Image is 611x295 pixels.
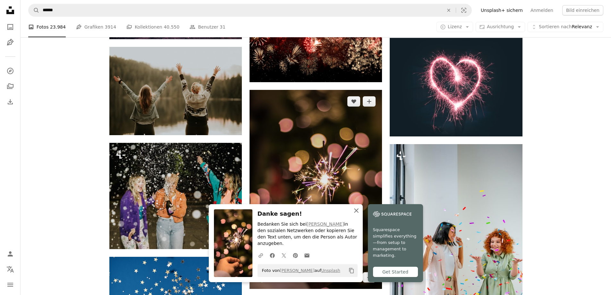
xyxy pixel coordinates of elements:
a: Squarespace simplifies everything—from setup to management to marketing.Get Started [368,204,423,282]
a: herzförmige rosa Wunderkerzen Fotografie [390,84,522,90]
a: Auf Twitter teilen [278,249,290,262]
form: Finden Sie Bildmaterial auf der ganzen Webseite [28,4,472,17]
button: In die Zwischenablage kopieren [346,265,357,276]
a: Startseite — Unsplash [4,4,17,18]
a: gelbes und rotes Feuerwerk [250,35,382,41]
a: [PERSON_NAME] [280,268,315,273]
a: Benutzer 31 [190,17,225,37]
img: Bokeh-Fotografie einer Person, die Feuerwerkskörper hält [250,90,382,289]
img: zwei Frauen stehen mit erhobenen Händen neben einem Gewässer [109,47,242,135]
a: Via E-Mail teilen teilen [301,249,313,262]
span: Lizenz [448,24,462,29]
button: Menü [4,278,17,291]
span: Sortieren nach [539,24,572,29]
span: Foto von auf [259,265,340,276]
a: Anmelden / Registrieren [4,247,17,260]
a: Bisherige Downloads [4,95,17,108]
button: Unsplash suchen [29,4,39,16]
button: Bild einreichen [562,5,603,15]
button: Löschen [442,4,456,16]
button: Gefällt mir [347,96,360,107]
a: Kollektionen [4,80,17,93]
a: Grafiken [4,36,17,49]
a: [PERSON_NAME] [307,221,344,227]
span: 3914 [105,23,116,30]
button: Visuelle Suche [456,4,471,16]
img: herzförmige rosa Wunderkerzen Fotografie [390,38,522,136]
a: Bokeh-Fotografie einer Person, die Feuerwerkskörper hält [250,187,382,192]
a: Entdecken [4,65,17,77]
button: Zu Kollektion hinzufügen [363,96,376,107]
img: Eine Gruppe von Frauen, die nebeneinander im Schnee stehen [109,143,242,249]
a: Auf Pinterest teilen [290,249,301,262]
a: Unsplash [321,268,340,273]
button: Sortieren nachRelevanz [528,22,603,32]
button: Ausrichtung [476,22,525,32]
a: Fotos [4,21,17,33]
span: 40.550 [164,23,179,30]
h3: Danke sagen! [258,209,358,219]
p: Bedanken Sie sich bei in den sozialen Netzwerken oder kopieren Sie den Text unten, um den die Per... [258,221,358,247]
a: Kollektionen 40.550 [126,17,179,37]
span: 31 [220,23,225,30]
a: Anmelden [527,5,557,15]
a: Grafiken 3914 [76,17,116,37]
span: Ausrichtung [487,24,514,29]
div: Get Started [373,267,418,277]
a: Auf Facebook teilen [267,249,278,262]
button: Sprache [4,263,17,276]
button: Lizenz [437,22,473,32]
span: Relevanz [539,24,592,30]
a: zwei Frauen stehen mit erhobenen Händen neben einem Gewässer [109,88,242,94]
span: Squarespace simplifies everything—from setup to management to marketing. [373,227,418,259]
a: Unsplash+ sichern [477,5,527,15]
a: Zwei junge Geschäftsfrauen, die Spaß daran haben, Konfetti im Büro zu fangen. Partyzeit am Arbeit... [390,240,522,246]
img: file-1747939142011-51e5cc87e3c9 [373,209,412,219]
a: Eine Gruppe von Frauen, die nebeneinander im Schnee stehen [109,193,242,199]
